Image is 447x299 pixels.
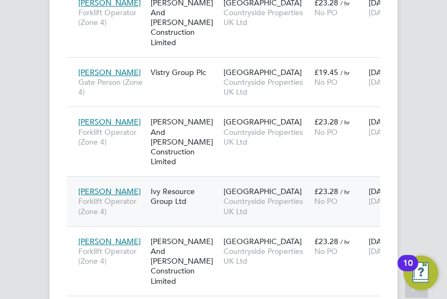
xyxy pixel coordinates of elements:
span: Forklift Operator (Zone 4) [78,196,145,216]
span: [GEOGRAPHIC_DATA] [223,186,302,196]
span: Countryside Properties UK Ltd [223,246,309,266]
span: / hr [340,188,350,196]
button: Open Resource Center, 10 new notifications [403,256,438,290]
span: £19.45 [314,67,338,77]
span: Countryside Properties UK Ltd [223,127,309,147]
span: No PO [314,127,338,137]
span: [DATE] [369,196,392,206]
div: 10 [403,263,413,277]
span: [PERSON_NAME] [78,236,141,246]
span: / hr [340,238,350,246]
div: [PERSON_NAME] And [PERSON_NAME] Construction Limited [148,231,220,291]
div: Ivy Resource Group Ltd [148,181,220,211]
span: No PO [314,246,338,256]
span: [DATE] [369,246,392,256]
div: [DATE] [366,62,420,92]
span: Forklift Operator (Zone 4) [78,246,145,266]
span: [DATE] [369,8,392,17]
span: £23.28 [314,236,338,246]
div: [DATE] [366,111,420,142]
span: [GEOGRAPHIC_DATA] [223,236,302,246]
span: No PO [314,196,338,206]
span: [DATE] [369,127,392,137]
span: [GEOGRAPHIC_DATA] [223,67,302,77]
span: [DATE] [369,77,392,87]
span: No PO [314,8,338,17]
span: [PERSON_NAME] [78,186,141,196]
span: £23.28 [314,186,338,196]
span: Forklift Operator (Zone 4) [78,8,145,27]
span: No PO [314,77,338,87]
span: Gate Person (Zone 4) [78,77,145,97]
span: / hr [340,118,350,126]
span: Countryside Properties UK Ltd [223,196,309,216]
span: Countryside Properties UK Ltd [223,8,309,27]
span: Forklift Operator (Zone 4) [78,127,145,147]
span: [PERSON_NAME] [78,117,141,127]
span: [PERSON_NAME] [78,67,141,77]
div: Vistry Group Plc [148,62,220,83]
div: [DATE] [366,231,420,261]
div: [PERSON_NAME] And [PERSON_NAME] Construction Limited [148,111,220,172]
span: £23.28 [314,117,338,127]
div: [DATE] [366,181,420,211]
span: Countryside Properties UK Ltd [223,77,309,97]
span: / hr [340,68,350,77]
span: [GEOGRAPHIC_DATA] [223,117,302,127]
